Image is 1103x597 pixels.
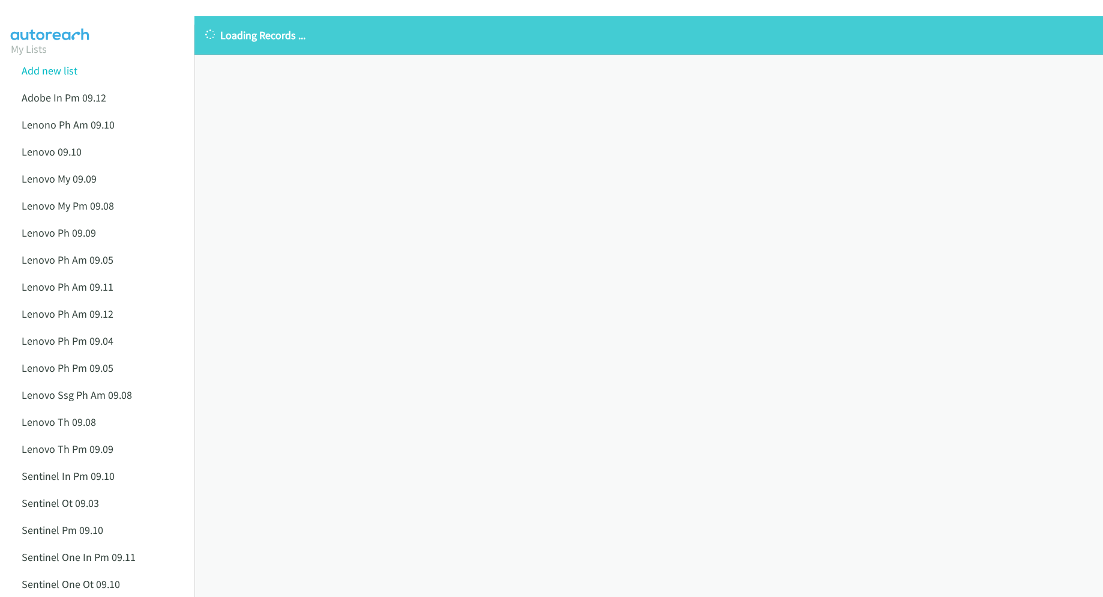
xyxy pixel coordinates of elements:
p: Loading Records ... [205,27,1092,43]
a: Lenovo Ph Am 09.11 [22,280,113,294]
a: Add new list [22,64,77,77]
a: Lenovo Ph Pm 09.05 [22,361,113,375]
a: Lenovo Ssg Ph Am 09.08 [22,388,132,402]
a: Lenovo Th Pm 09.09 [22,442,113,456]
a: Lenovo Ph Pm 09.04 [22,334,113,348]
a: Sentinel In Pm 09.10 [22,469,115,483]
a: Adobe In Pm 09.12 [22,91,106,105]
a: Lenovo Ph Am 09.12 [22,307,113,321]
a: Lenovo Ph 09.09 [22,226,96,240]
a: Sentinel One Ot 09.10 [22,577,120,591]
a: Lenovo My Pm 09.08 [22,199,114,213]
a: My Lists [11,42,47,56]
a: Sentinel Pm 09.10 [22,523,103,537]
a: Lenovo 09.10 [22,145,82,159]
a: Lenovo Ph Am 09.05 [22,253,113,267]
a: Sentinel One In Pm 09.11 [22,550,136,564]
a: Lenovo Th 09.08 [22,415,96,429]
a: Lenono Ph Am 09.10 [22,118,115,132]
a: Sentinel Ot 09.03 [22,496,99,510]
a: Lenovo My 09.09 [22,172,97,186]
